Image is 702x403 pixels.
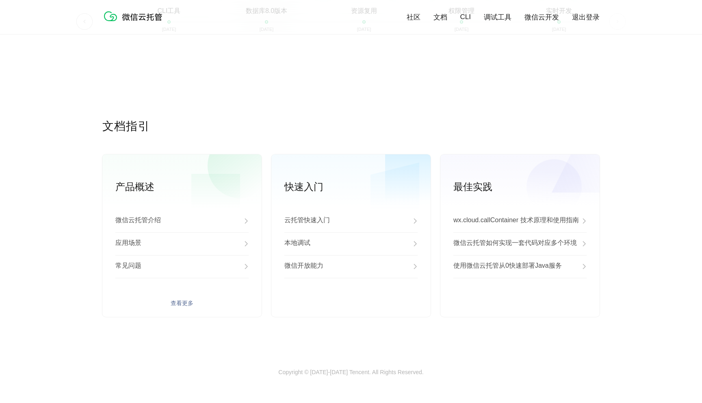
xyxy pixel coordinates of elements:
[284,216,330,226] p: 云托管快速入门
[453,239,577,249] p: 微信云托管如何实现一套代码对应多个环境
[284,239,310,249] p: 本地调试
[284,300,418,307] a: 查看更多
[453,255,587,278] a: 使用微信云托管从0快速部署Java服务
[284,232,418,255] a: 本地调试
[433,13,447,22] a: 文档
[284,255,418,278] a: 微信开放能力
[115,232,249,255] a: 应用场景
[460,13,471,21] a: CLI
[102,8,167,24] img: 微信云托管
[453,210,587,232] a: wx.cloud.callContainer 技术原理和使用指南
[284,262,323,271] p: 微信开放能力
[484,13,511,22] a: 调试工具
[453,232,587,255] a: 微信云托管如何实现一套代码对应多个环境
[115,239,141,249] p: 应用场景
[453,180,600,193] p: 最佳实践
[115,262,141,271] p: 常见问题
[115,255,249,278] a: 常见问题
[453,262,562,271] p: 使用微信云托管从0快速部署Java服务
[284,180,431,193] p: 快速入门
[115,180,262,193] p: 产品概述
[453,216,579,226] p: wx.cloud.callContainer 技术原理和使用指南
[115,210,249,232] a: 微信云托管介绍
[102,119,600,135] p: 文档指引
[115,216,161,226] p: 微信云托管介绍
[284,210,418,232] a: 云托管快速入门
[115,300,249,307] a: 查看更多
[102,19,167,26] a: 微信云托管
[572,13,600,22] a: 退出登录
[407,13,420,22] a: 社区
[278,369,423,377] p: Copyright © [DATE]-[DATE] Tencent. All Rights Reserved.
[453,300,587,307] a: 查看更多
[524,13,559,22] a: 微信云开发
